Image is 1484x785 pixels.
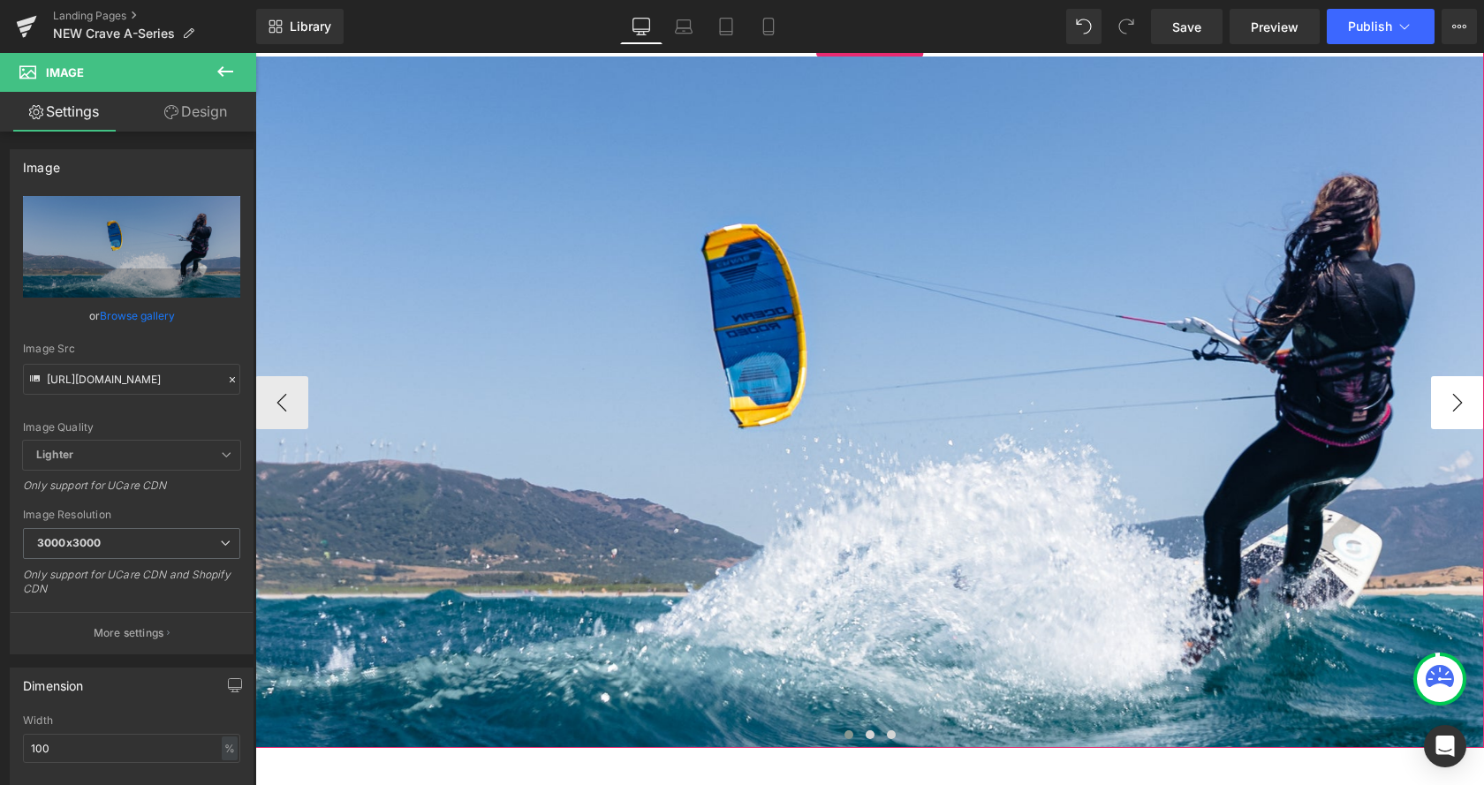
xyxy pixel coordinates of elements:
[23,306,240,325] div: or
[94,625,164,641] p: More settings
[1442,9,1477,44] button: More
[53,9,256,23] a: Landing Pages
[132,92,260,132] a: Design
[23,668,84,693] div: Dimension
[1230,9,1320,44] a: Preview
[23,343,240,355] div: Image Src
[620,9,662,44] a: Desktop
[222,736,238,760] div: %
[36,448,73,461] b: Lighter
[662,9,705,44] a: Laptop
[1172,18,1201,36] span: Save
[23,421,240,434] div: Image Quality
[1348,19,1392,34] span: Publish
[100,300,175,331] a: Browse gallery
[23,568,240,608] div: Only support for UCare CDN and Shopify CDN
[1109,9,1144,44] button: Redo
[23,150,60,175] div: Image
[23,479,240,504] div: Only support for UCare CDN
[747,9,790,44] a: Mobile
[1424,725,1466,767] div: Open Intercom Messenger
[256,9,344,44] a: New Library
[53,26,175,41] span: NEW Crave A-Series
[1327,9,1435,44] button: Publish
[23,364,240,395] input: Link
[23,714,240,727] div: Width
[705,9,747,44] a: Tablet
[46,65,84,79] span: Image
[1251,18,1298,36] span: Preview
[1066,9,1102,44] button: Undo
[23,509,240,521] div: Image Resolution
[23,734,240,763] input: auto
[11,612,253,653] button: More settings
[290,19,331,34] span: Library
[37,536,101,549] b: 3000x3000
